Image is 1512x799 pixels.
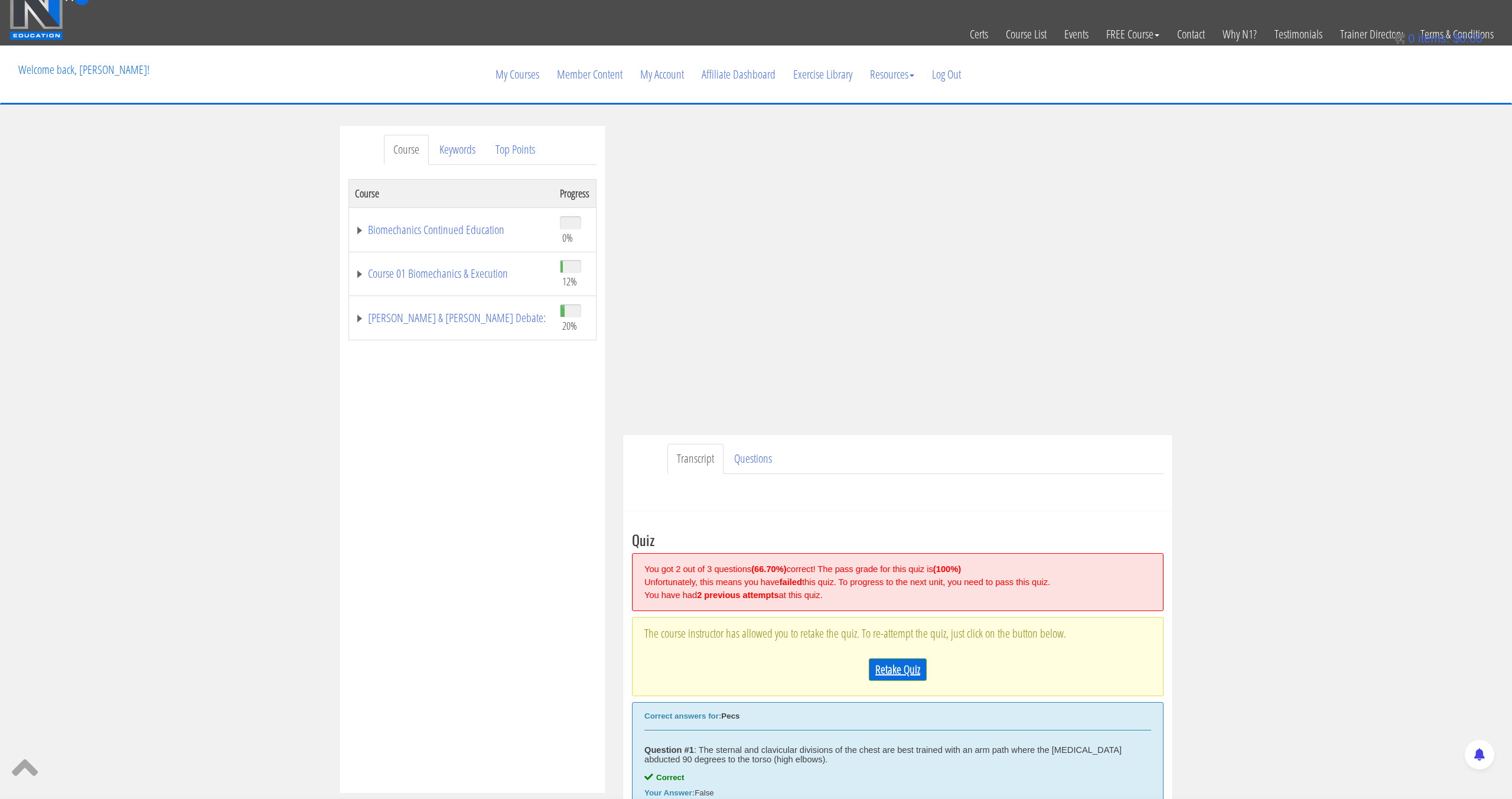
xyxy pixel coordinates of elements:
a: Contact [1168,5,1214,63]
span: items: [1418,32,1449,45]
span: 0% [562,231,573,244]
h3: Quiz [632,532,1164,547]
div: Unfortunately, this means you have this quiz. To progress to the next unit, you need to pass this... [644,576,1145,589]
th: Progress [554,179,596,207]
a: [PERSON_NAME] & [PERSON_NAME] Debate: [355,312,548,324]
strong: failed [780,577,802,587]
a: Affiliate Dashboard [693,46,784,103]
strong: 2 previous attempts [697,590,778,600]
a: Retake Quiz [869,658,927,681]
b: Your Answer: [644,788,695,797]
div: Correct [644,773,1151,782]
a: Terms & Conditions [1412,5,1503,63]
a: Course [384,135,429,165]
img: icon11.png [1393,33,1405,44]
a: FREE Course [1097,5,1168,63]
a: 0 items: $0.00 [1393,32,1482,45]
a: Course 01 Biomechanics & Execution [355,268,548,280]
span: 20% [562,319,577,332]
div: You got 2 out of 3 questions correct! The pass grade for this quiz is [644,563,1145,576]
a: Log Out [923,46,970,103]
a: Why N1? [1214,5,1266,63]
a: Member Content [548,46,631,103]
p: Welcome back, [PERSON_NAME]! [9,46,158,93]
a: Transcript [667,444,724,474]
a: Keywords [430,135,485,165]
strong: (100%) [933,564,961,574]
span: 0 [1408,32,1415,45]
strong: Question #1 [644,745,694,755]
span: 12% [562,275,577,288]
a: My Account [631,46,693,103]
span: $ [1453,32,1459,45]
a: Events [1055,5,1097,63]
a: Exercise Library [784,46,861,103]
div: : The sternal and clavicular divisions of the chest are best trained with an arm path where the [... [644,745,1151,764]
div: Pecs [644,712,1151,721]
a: Certs [961,5,997,63]
bdi: 0.00 [1453,32,1482,45]
strong: (66.70%) [751,564,786,574]
div: False [644,788,1151,798]
a: Resources [861,46,923,103]
div: You have had at this quiz. [644,589,1145,602]
a: Course List [997,5,1055,63]
a: Trainer Directory [1331,5,1412,63]
th: Course [349,179,555,207]
a: Questions [725,444,781,474]
a: My Courses [487,46,548,103]
a: Biomechanics Continued Education [355,224,548,236]
p: The course instructor has allowed you to retake the quiz. To re-attempt the quiz, just click on t... [644,626,1151,641]
a: Testimonials [1266,5,1331,63]
b: Correct answers for: [644,712,721,720]
a: Top Points [486,135,545,165]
